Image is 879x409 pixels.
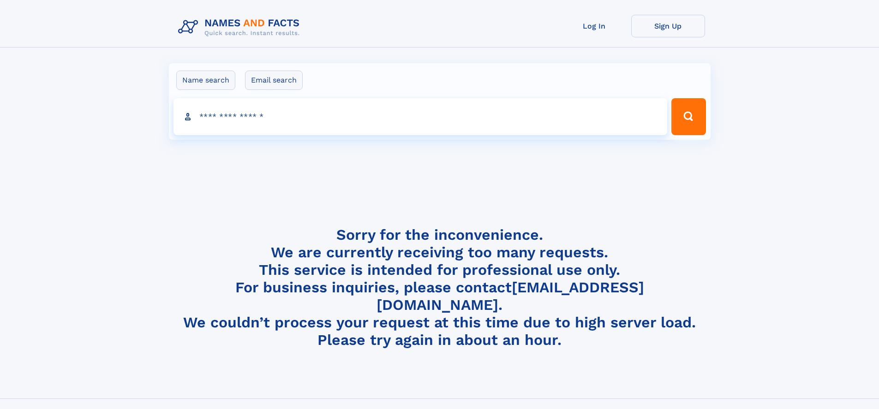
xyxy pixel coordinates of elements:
[176,71,235,90] label: Name search
[671,98,706,135] button: Search Button
[174,15,307,40] img: Logo Names and Facts
[245,71,303,90] label: Email search
[631,15,705,37] a: Sign Up
[173,98,668,135] input: search input
[174,226,705,349] h4: Sorry for the inconvenience. We are currently receiving too many requests. This service is intend...
[557,15,631,37] a: Log In
[377,279,644,314] a: [EMAIL_ADDRESS][DOMAIN_NAME]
